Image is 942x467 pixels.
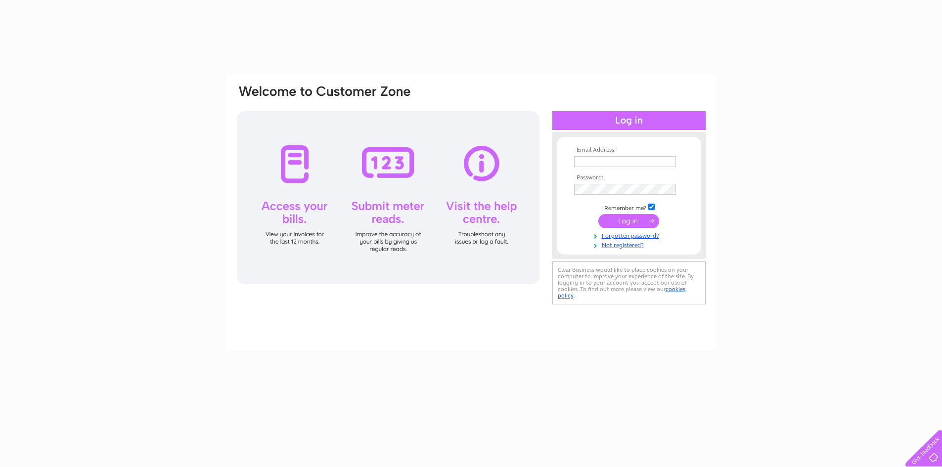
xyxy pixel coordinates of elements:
[552,261,706,304] div: Clear Business would like to place cookies on your computer to improve your experience of the sit...
[574,240,686,249] a: Not registered?
[572,202,686,212] td: Remember me?
[598,214,659,228] input: Submit
[558,286,685,299] a: cookies policy
[574,230,686,240] a: Forgotten password?
[572,147,686,154] th: Email Address:
[572,174,686,181] th: Password:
